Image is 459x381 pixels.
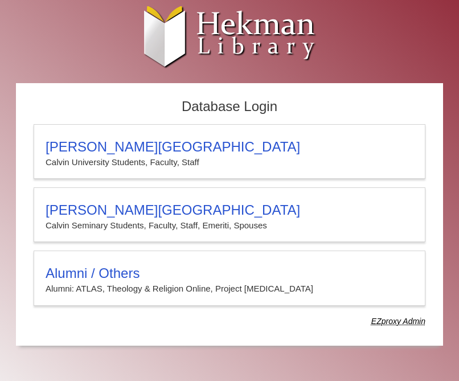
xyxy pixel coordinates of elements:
dfn: Use Alumni login [371,317,425,326]
h2: Database Login [28,95,431,118]
h3: [PERSON_NAME][GEOGRAPHIC_DATA] [46,202,413,218]
p: Calvin University Students, Faculty, Staff [46,155,413,170]
p: Alumni: ATLAS, Theology & Religion Online, Project [MEDICAL_DATA] [46,281,413,296]
a: [PERSON_NAME][GEOGRAPHIC_DATA]Calvin Seminary Students, Faculty, Staff, Emeriti, Spouses [34,187,425,242]
summary: Alumni / OthersAlumni: ATLAS, Theology & Religion Online, Project [MEDICAL_DATA] [46,265,413,296]
a: [PERSON_NAME][GEOGRAPHIC_DATA]Calvin University Students, Faculty, Staff [34,124,425,179]
h3: Alumni / Others [46,265,413,281]
h3: [PERSON_NAME][GEOGRAPHIC_DATA] [46,139,413,155]
p: Calvin Seminary Students, Faculty, Staff, Emeriti, Spouses [46,218,413,233]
